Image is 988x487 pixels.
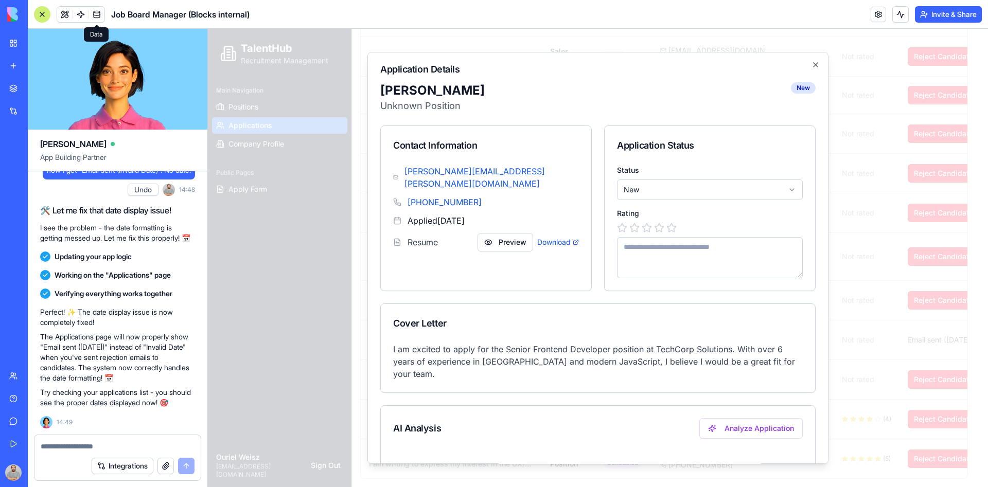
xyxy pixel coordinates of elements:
[40,416,52,428] img: Ella_00000_wcx2te.png
[57,418,73,426] span: 14:49
[55,251,132,262] span: Updating your app logic
[5,464,22,481] img: ACg8ocINnUFOES7OJTbiXTGVx5LDDHjA4HP-TH47xk9VcrTT7fmeQxI=s96-c
[915,6,982,23] button: Invite & Share
[172,70,277,84] p: Unknown Position
[185,392,233,407] div: AI Analysis
[84,27,109,42] div: Data
[128,184,158,196] button: Undo
[55,270,171,280] span: Working on the "Applications" page
[55,288,172,299] span: Verifying everything works together
[7,7,71,22] img: logo
[40,307,195,328] p: Perfect! ✨ The date display issue is now completely fixed!
[185,110,371,124] div: Contact Information
[200,207,230,220] span: Resume
[409,179,595,190] label: Rating
[40,138,107,150] span: [PERSON_NAME]
[200,186,257,198] span: Applied [DATE]
[111,8,250,21] span: Job Board Manager (Blocks internal)
[329,208,371,219] a: Download
[40,223,195,243] p: I see the problem - the date formatting is getting messed up. Let me fix this properly! 📅
[197,136,371,161] a: [PERSON_NAME][EMAIL_ADDRESS][PERSON_NAME][DOMAIN_NAME]
[40,152,195,171] span: App Building Partner
[583,53,608,65] div: New
[179,186,195,194] span: 14:48
[185,422,595,467] p: Click "Analyze Application" to get AI-powered insights about this candidate
[40,332,195,383] p: The Applications page will now properly show "Email sent ([DATE])" instead of "Invalid Date" when...
[185,287,595,302] div: Cover Letter
[270,204,325,223] button: Preview
[172,53,277,70] h2: [PERSON_NAME]
[40,387,195,408] p: Try checking your applications list - you should see the proper dates displayed now! 🎯
[491,389,595,410] button: Analyze Application
[409,110,595,124] div: Application Status
[409,136,595,147] label: Status
[92,458,153,474] button: Integrations
[172,36,608,45] h2: Application Details
[200,167,274,179] a: [PHONE_NUMBER]
[185,314,595,351] p: I am excited to apply for the Senior Frontend Developer position at TechCorp Solutions. With over...
[40,204,195,217] h2: 🛠️ Let me fix that date display issue!
[163,184,175,196] img: ACg8ocINnUFOES7OJTbiXTGVx5LDDHjA4HP-TH47xk9VcrTT7fmeQxI=s96-c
